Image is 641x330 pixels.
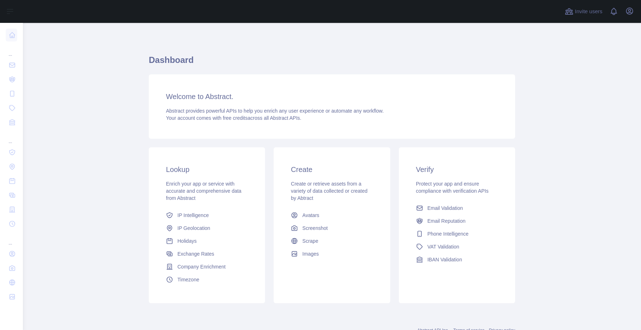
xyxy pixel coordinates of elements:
[163,209,251,222] a: IP Intelligence
[166,181,241,201] span: Enrich your app or service with accurate and comprehensive data from Abstract
[413,215,501,227] a: Email Reputation
[163,235,251,247] a: Holidays
[6,43,17,57] div: ...
[416,181,489,194] span: Protect your app and ensure compliance with verification APIs
[291,181,367,201] span: Create or retrieve assets from a variety of data collected or created by Abtract
[223,115,248,121] span: free credits
[416,164,498,174] h3: Verify
[177,237,197,245] span: Holidays
[6,232,17,246] div: ...
[177,225,210,232] span: IP Geolocation
[163,222,251,235] a: IP Geolocation
[177,276,199,283] span: Timezone
[288,235,376,247] a: Scrape
[177,212,209,219] span: IP Intelligence
[302,237,318,245] span: Scrape
[413,202,501,215] a: Email Validation
[163,273,251,286] a: Timezone
[427,256,462,263] span: IBAN Validation
[302,250,319,257] span: Images
[166,108,384,114] span: Abstract provides powerful APIs to help you enrich any user experience or automate any workflow.
[177,263,226,270] span: Company Enrichment
[575,8,602,16] span: Invite users
[166,92,498,102] h3: Welcome to Abstract.
[427,205,463,212] span: Email Validation
[427,217,466,225] span: Email Reputation
[6,130,17,144] div: ...
[302,225,328,232] span: Screenshot
[288,247,376,260] a: Images
[288,209,376,222] a: Avatars
[413,227,501,240] a: Phone Intelligence
[563,6,604,17] button: Invite users
[166,164,248,174] h3: Lookup
[149,54,515,72] h1: Dashboard
[163,260,251,273] a: Company Enrichment
[163,247,251,260] a: Exchange Rates
[291,164,373,174] h3: Create
[427,243,459,250] span: VAT Validation
[427,230,469,237] span: Phone Intelligence
[177,250,214,257] span: Exchange Rates
[288,222,376,235] a: Screenshot
[302,212,319,219] span: Avatars
[413,240,501,253] a: VAT Validation
[413,253,501,266] a: IBAN Validation
[166,115,301,121] span: Your account comes with across all Abstract APIs.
